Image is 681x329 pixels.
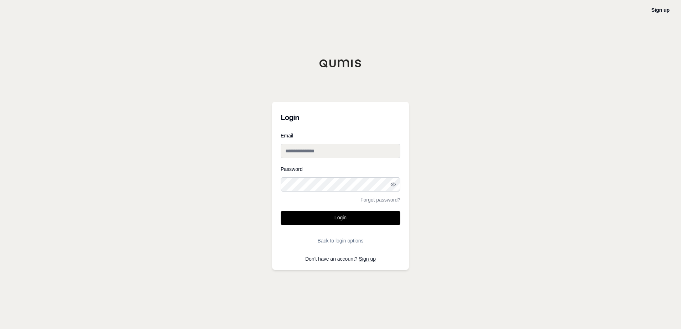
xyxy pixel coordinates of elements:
[281,234,400,248] button: Back to login options
[359,256,376,262] a: Sign up
[360,197,400,202] a: Forgot password?
[281,110,400,125] h3: Login
[281,256,400,261] p: Don't have an account?
[281,211,400,225] button: Login
[281,133,400,138] label: Email
[281,167,400,172] label: Password
[319,59,362,68] img: Qumis
[651,7,670,13] a: Sign up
